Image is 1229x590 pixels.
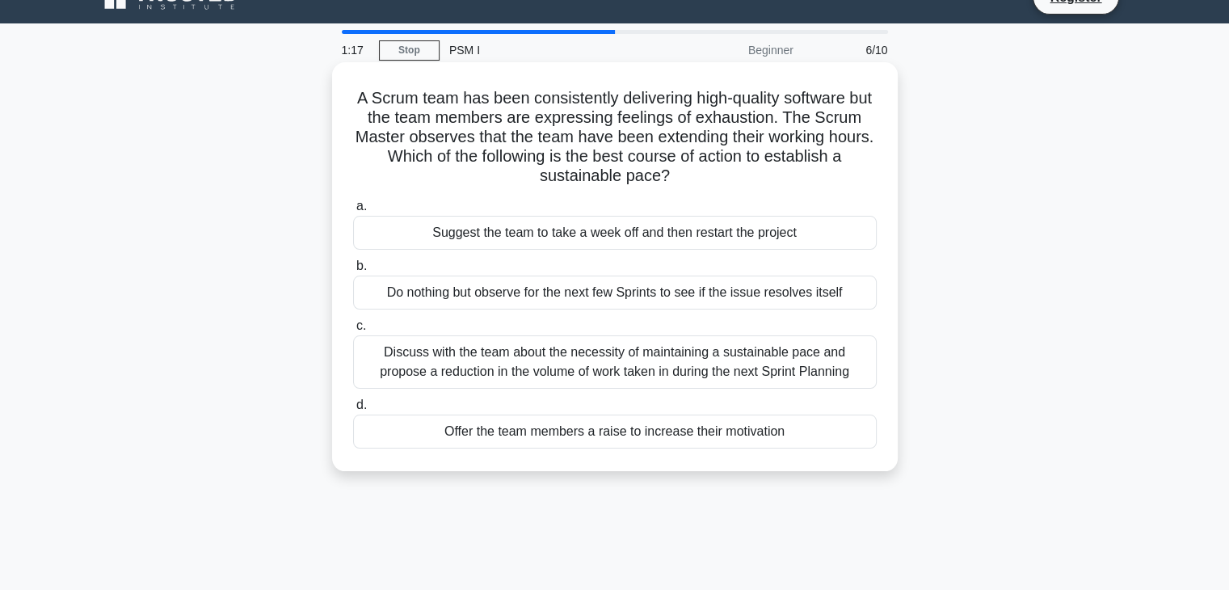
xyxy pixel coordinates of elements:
[351,88,878,187] h5: A Scrum team has been consistently delivering high-quality software but the team members are expr...
[356,259,367,272] span: b.
[353,216,877,250] div: Suggest the team to take a week off and then restart the project
[356,199,367,213] span: a.
[440,34,662,66] div: PSM I
[356,318,366,332] span: c.
[332,34,379,66] div: 1:17
[803,34,898,66] div: 6/10
[379,40,440,61] a: Stop
[353,415,877,449] div: Offer the team members a raise to increase their motivation
[356,398,367,411] span: d.
[353,276,877,310] div: Do nothing but observe for the next few Sprints to see if the issue resolves itself
[662,34,803,66] div: Beginner
[353,335,877,389] div: Discuss with the team about the necessity of maintaining a sustainable pace and propose a reducti...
